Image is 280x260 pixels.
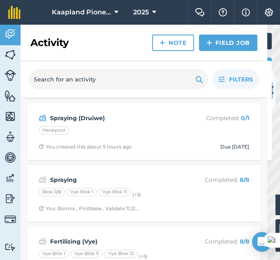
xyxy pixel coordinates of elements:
[39,144,132,150] div: You created this about 5 hours ago
[32,108,256,155] a: Spraying (Druiwe)Completed: 0/1HanepootClock with arrow pointing clockwiseYou created this about ...
[71,250,103,258] div: Vye Blok 11
[5,151,16,164] img: svg+xml;base64,PD94bWwgdmVyc2lvbj0iMS4wIiBlbmNvZGluZz0idXRmLTgiPz4KPCEtLSBHZW5lcmF0b3I6IEFkb2JlIE...
[29,70,208,89] input: Search for an activity
[39,113,46,123] img: svg+xml;base64,PD94bWwgdmVyc2lvbj0iMS4wIiBlbmNvZGluZz0idXRmLTgiPz4KPCEtLSBHZW5lcmF0b3I6IEFkb2JlIE...
[242,7,250,17] img: svg+xml;base64,PHN2ZyB4bWxucz0iaHR0cDovL3d3dy53My5vcmcvMjAwMC9zdmciIHdpZHRoPSIxNyIgaGVpZ2h0PSIxNy...
[50,237,180,246] strong: Fertilizing (Vye)
[184,114,249,123] p: Completed :
[229,75,253,84] span: Filters
[195,74,203,84] img: svg+xml;base64,PHN2ZyB4bWxucz0iaHR0cDovL3d3dy53My5vcmcvMjAwMC9zdmciIHdpZHRoPSIxOSIgaGVpZ2h0PSIyNC...
[264,8,274,16] img: A cog icon
[218,8,228,16] img: A question mark icon
[5,172,16,184] img: svg+xml;base64,PD94bWwgdmVyc2lvbj0iMS4wIiBlbmNvZGluZz0idXRmLTgiPz4KPCEtLSBHZW5lcmF0b3I6IEFkb2JlIE...
[133,7,149,17] span: 2025
[5,243,16,251] img: svg+xml;base64,PD94bWwgdmVyc2lvbj0iMS4wIiBlbmNvZGluZz0idXRmLTgiPz4KPCEtLSBHZW5lcmF0b3I6IEFkb2JlIE...
[195,8,205,16] img: Two speech bubbles overlapping with the left bubble in the forefront
[39,188,65,196] div: Blok 12B
[184,175,249,184] p: Completed :
[152,35,194,51] a: Note
[67,188,97,196] div: Vye Blok 1
[212,70,259,89] button: Filters
[5,70,16,81] img: svg+xml;base64,PD94bWwgdmVyc2lvbj0iMS4wIiBlbmNvZGluZz0idXRmLTgiPz4KPCEtLSBHZW5lcmF0b3I6IEFkb2JlIE...
[160,38,165,48] img: svg+xml;base64,PHN2ZyB4bWxucz0iaHR0cDovL3d3dy53My5vcmcvMjAwMC9zdmciIHdpZHRoPSIxNCIgaGVpZ2h0PSIyNC...
[39,175,46,185] img: svg+xml;base64,PD94bWwgdmVyc2lvbj0iMS4wIiBlbmNvZGluZz0idXRmLTgiPz4KPCEtLSBHZW5lcmF0b3I6IEFkb2JlIE...
[220,144,249,150] div: Due [DATE]
[32,170,256,217] a: SprayingCompleted: 8/8Blok 12BVye Blok 1Vye Blok 11(+5)Clock with arrow pointing clockwiseYou: Bi...
[184,237,249,246] p: Completed :
[5,90,16,102] img: svg+xml;base64,PHN2ZyB4bWxucz0iaHR0cDovL3d3dy53My5vcmcvMjAwMC9zdmciIHdpZHRoPSI1NiIgaGVpZ2h0PSI2MC...
[104,250,137,258] div: Vye Blok 12
[241,114,249,122] strong: 0 / 1
[139,253,148,259] small: (+ 5 )
[5,110,16,123] img: svg+xml;base64,PHN2ZyB4bWxucz0iaHR0cDovL3d3dy53My5vcmcvMjAwMC9zdmciIHdpZHRoPSI1NiIgaGVpZ2h0PSI2MC...
[30,36,69,49] h2: Activity
[132,192,141,197] small: (+ 5 )
[39,126,69,135] div: Hanepoot
[5,131,16,143] img: svg+xml;base64,PD94bWwgdmVyc2lvbj0iMS4wIiBlbmNvZGluZz0idXRmLTgiPz4KPCEtLSBHZW5lcmF0b3I6IEFkb2JlIE...
[52,7,111,17] span: Kaapland Pioneer
[50,175,180,184] strong: Spraying
[240,238,249,245] strong: 8 / 8
[39,205,139,212] div: You: Biomix , Firstbase , Validate 11,12...
[206,38,212,48] img: svg+xml;base64,PHN2ZyB4bWxucz0iaHR0cDovL3d3dy53My5vcmcvMjAwMC9zdmciIHdpZHRoPSIxNCIgaGVpZ2h0PSIyNC...
[50,114,180,123] strong: Spraying (Druiwe)
[39,250,69,258] div: Vye Blok 1
[99,188,131,196] div: Vye Blok 11
[240,176,249,183] strong: 8 / 8
[5,28,16,40] img: svg+xml;base64,PD94bWwgdmVyc2lvbj0iMS4wIiBlbmNvZGluZz0idXRmLTgiPz4KPCEtLSBHZW5lcmF0b3I6IEFkb2JlIE...
[5,193,16,205] img: svg+xml;base64,PD94bWwgdmVyc2lvbj0iMS4wIiBlbmNvZGluZz0idXRmLTgiPz4KPCEtLSBHZW5lcmF0b3I6IEFkb2JlIE...
[252,232,272,252] div: Open Intercom Messenger
[39,144,44,149] img: Clock with arrow pointing clockwise
[8,6,21,19] img: fieldmargin Logo
[39,237,46,246] img: svg+xml;base64,PD94bWwgdmVyc2lvbj0iMS4wIiBlbmNvZGluZz0idXRmLTgiPz4KPCEtLSBHZW5lcmF0b3I6IEFkb2JlIE...
[5,49,16,61] img: svg+xml;base64,PHN2ZyB4bWxucz0iaHR0cDovL3d3dy53My5vcmcvMjAwMC9zdmciIHdpZHRoPSI1NiIgaGVpZ2h0PSI2MC...
[199,35,257,51] a: Field Job
[39,206,44,211] img: Clock with arrow pointing clockwise
[5,214,16,225] img: svg+xml;base64,PD94bWwgdmVyc2lvbj0iMS4wIiBlbmNvZGluZz0idXRmLTgiPz4KPCEtLSBHZW5lcmF0b3I6IEFkb2JlIE...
